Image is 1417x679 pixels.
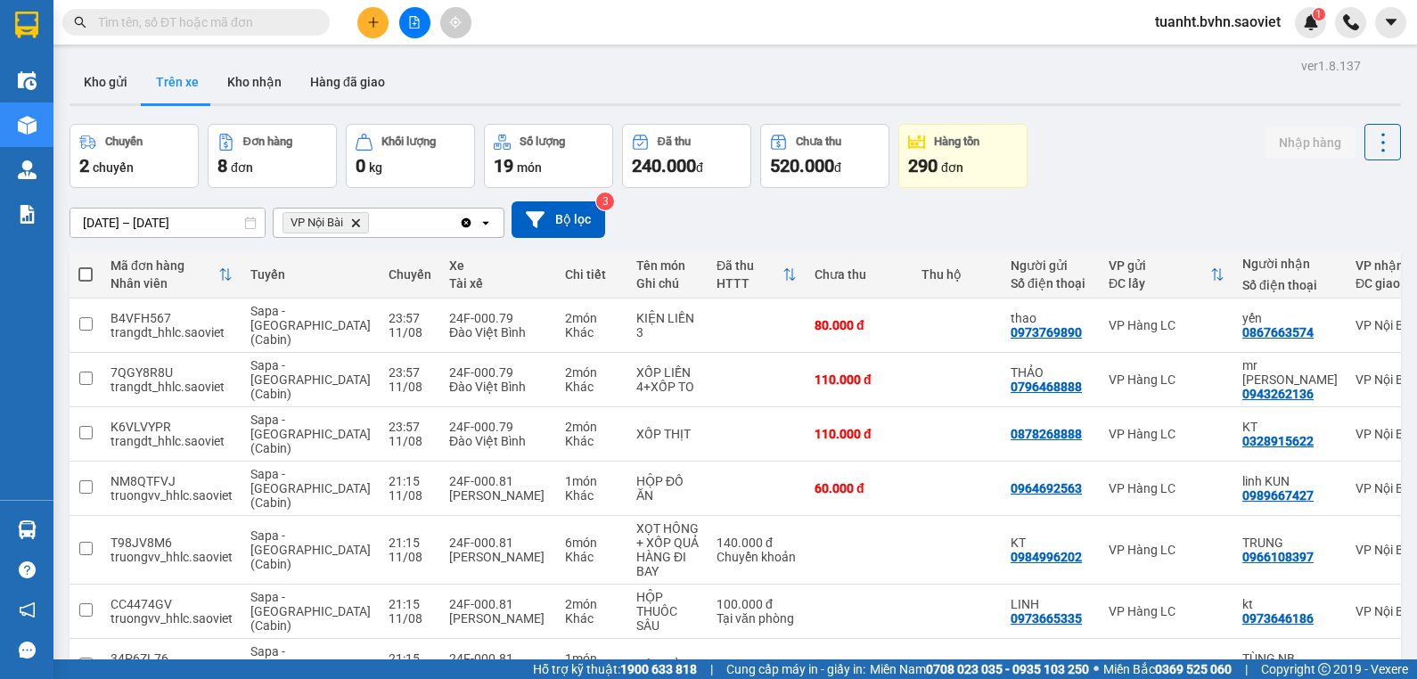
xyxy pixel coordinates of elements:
button: Hàng đã giao [296,61,399,103]
div: 23:57 [389,365,431,380]
span: search [74,16,86,29]
span: 19 [494,155,513,176]
button: Số lượng19món [484,124,613,188]
div: Ghi chú [636,276,699,290]
div: 24F-000.79 [449,420,547,434]
span: Sapa - [GEOGRAPHIC_DATA] (Cabin) [250,358,371,401]
span: Sapa - [GEOGRAPHIC_DATA] (Cabin) [250,304,371,347]
span: đ [696,160,703,175]
div: 0966108397 [1242,550,1314,564]
div: B4VFH567 [111,311,233,325]
div: Xe [449,258,547,273]
div: Chưa thu [815,267,904,282]
button: Hàng tồn290đơn [898,124,1028,188]
div: 7QGY8R8U [111,365,233,380]
div: 24F-000.81 [449,597,547,611]
span: 520.000 [770,155,834,176]
div: 0973665335 [1011,611,1082,626]
button: Kho nhận [213,61,296,103]
span: chuyến [93,160,134,175]
div: TRUNG [1242,536,1338,550]
div: 110.000 đ [815,372,904,387]
div: 24F-000.81 [449,651,547,666]
div: 0878268888 [1011,427,1082,441]
div: Khác [565,611,618,626]
div: Tuyến [250,267,371,282]
input: Selected VP Nội Bài. [373,214,374,232]
div: THẢO [1011,365,1091,380]
div: 11/08 [389,611,431,626]
button: Bộ lọc [512,201,605,238]
span: 1 [1315,8,1322,20]
div: XỌT HÔNG + XỐP QUẢ [636,521,699,550]
div: HÀNG ĐI BAY [636,550,699,578]
div: 0973646186 [1242,611,1314,626]
div: Đã thu [658,135,691,148]
button: Đã thu240.000đ [622,124,751,188]
div: HỘP THUÔC SÂU [636,590,699,633]
div: 60.000 đ [815,481,904,495]
div: KT [1011,536,1091,550]
div: Chuyển khoản [717,550,797,564]
div: Chi tiết [565,267,618,282]
sup: 1 [1313,8,1325,20]
span: tuanht.bvhn.saoviet [1141,11,1295,33]
span: Sapa - [GEOGRAPHIC_DATA] (Cabin) [250,413,371,455]
div: Số lượng [520,135,565,148]
span: VP Nội Bài [291,216,343,230]
div: 2 món [565,365,618,380]
div: kt [1242,597,1338,611]
button: Khối lượng0kg [346,124,475,188]
div: Khác [565,380,618,394]
div: 21:15 [389,651,431,666]
div: 0989667427 [1242,488,1314,503]
span: đơn [941,160,963,175]
div: 11/08 [389,434,431,448]
input: Tìm tên, số ĐT hoặc mã đơn [98,12,308,32]
span: copyright [1318,663,1331,675]
div: trangdt_hhlc.saoviet [111,434,233,448]
img: solution-icon [18,205,37,224]
div: Khác [565,550,618,564]
div: 11/08 [389,325,431,339]
div: LINH [1011,597,1091,611]
button: Chưa thu520.000đ [760,124,889,188]
img: warehouse-icon [18,71,37,90]
button: caret-down [1375,7,1406,38]
div: ver 1.8.137 [1301,56,1361,76]
button: Nhập hàng [1265,127,1356,159]
div: 0984996202 [1011,550,1082,564]
div: Chưa thu [796,135,841,148]
div: 24F-000.81 [449,536,547,550]
div: 11/08 [389,550,431,564]
svg: open [479,216,493,230]
div: 23:57 [389,420,431,434]
span: 290 [908,155,938,176]
div: thao [1011,311,1091,325]
span: | [1245,659,1248,679]
div: Số điện thoại [1242,278,1338,292]
div: 24F-000.79 [449,311,547,325]
div: 2 món [565,311,618,325]
div: truongvv_hhlc.saoviet [111,488,233,503]
div: VP Hàng LC [1109,659,1225,673]
div: VP gửi [1109,258,1210,273]
div: 21:15 [389,536,431,550]
div: T98JV8M6 [111,536,233,550]
div: 40.000 đ [815,659,904,673]
div: Mã đơn hàng [111,258,218,273]
span: đ [834,160,841,175]
div: 6 món [565,536,618,550]
div: Đơn hàng [243,135,292,148]
div: 0973769890 [1011,325,1082,339]
div: 0867663574 [1242,325,1314,339]
div: [PERSON_NAME] [449,488,547,503]
span: 2 [79,155,89,176]
span: ⚪️ [1093,666,1099,673]
div: HTTT [717,276,782,290]
button: Trên xe [142,61,213,103]
div: Đã thu [717,258,782,273]
svg: Delete [350,217,361,228]
div: Tại văn phòng [717,611,797,626]
svg: Clear all [459,216,473,230]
